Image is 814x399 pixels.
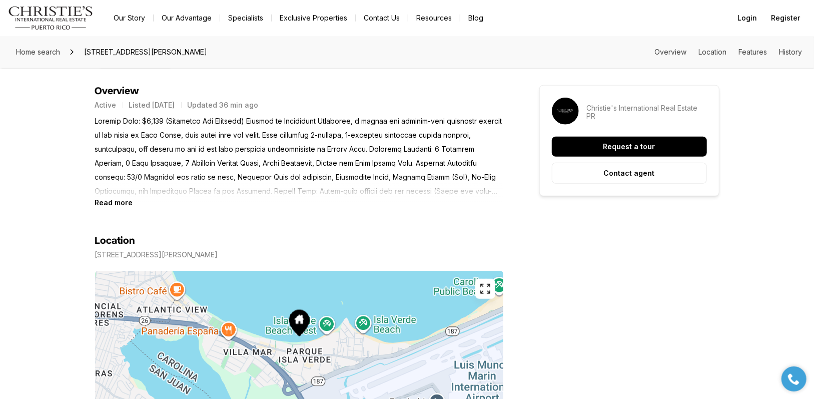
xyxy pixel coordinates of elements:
button: Read more [95,198,133,207]
button: Request a tour [552,137,707,157]
p: Updated 36 min ago [188,101,259,109]
a: Blog [460,11,491,25]
p: Contact agent [604,169,655,177]
a: Home search [12,44,64,60]
p: Request a tour [603,143,655,151]
a: Skip to: History [779,48,802,56]
p: Christie's International Real Estate PR [587,104,707,120]
button: Register [765,8,806,28]
button: Contact agent [552,163,707,184]
a: Resources [408,11,460,25]
p: Loremip Dolo: $6,139 (Sitametco Adi Elitsedd) Eiusmod te Incididunt Utlaboree, d magnaa eni admin... [95,114,503,198]
p: [STREET_ADDRESS][PERSON_NAME] [95,251,218,259]
button: Login [731,8,763,28]
a: Exclusive Properties [272,11,355,25]
h4: Location [95,235,136,247]
button: Contact Us [356,11,408,25]
p: Listed [DATE] [129,101,175,109]
a: Specialists [220,11,271,25]
h4: Overview [95,85,503,97]
a: Skip to: Overview [654,48,686,56]
span: Register [771,14,800,22]
a: Our Story [106,11,153,25]
a: Our Advantage [154,11,220,25]
span: [STREET_ADDRESS][PERSON_NAME] [80,44,211,60]
a: Skip to: Features [738,48,767,56]
p: Active [95,101,117,109]
a: Skip to: Location [698,48,726,56]
span: Login [737,14,757,22]
img: logo [8,6,94,30]
span: Home search [16,48,60,56]
nav: Page section menu [654,48,802,56]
